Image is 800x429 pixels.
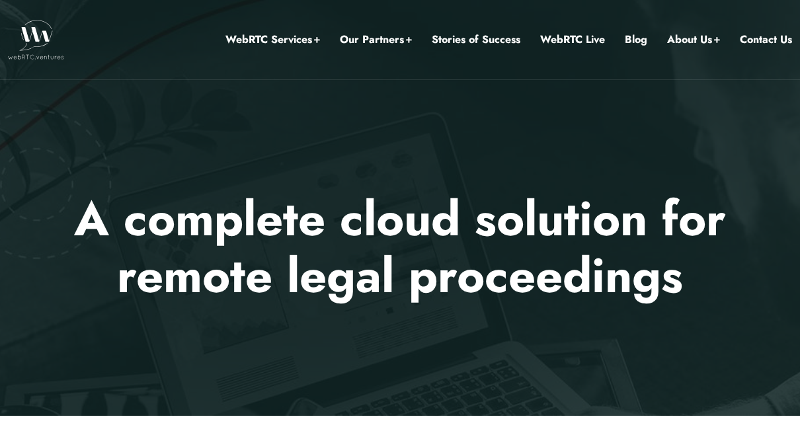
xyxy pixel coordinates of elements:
a: Our Partners [340,31,412,48]
a: WebRTC Live [540,31,605,48]
p: A complete cloud solution for remote legal proceedings [13,190,787,305]
a: Contact Us [740,31,792,48]
img: WebRTC.ventures [8,20,64,59]
a: WebRTC Services [225,31,320,48]
a: About Us [667,31,720,48]
a: Stories of Success [432,31,520,48]
a: Blog [625,31,647,48]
